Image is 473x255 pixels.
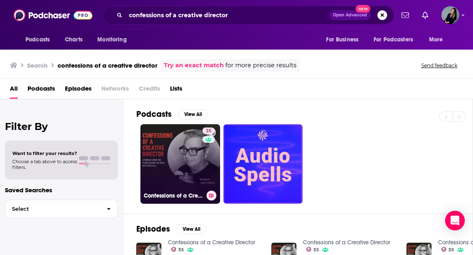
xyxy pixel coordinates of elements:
h2: Filter By [5,121,118,132]
span: 35 [206,127,211,135]
span: 35 [448,248,454,252]
span: Charts [65,34,83,46]
button: open menu [320,32,369,48]
a: EpisodesView All [136,224,206,234]
span: Credits [139,82,160,99]
button: View All [178,109,208,119]
span: Monitoring [97,34,126,46]
span: Podcasts [25,34,50,46]
a: PodcastsView All [136,109,208,119]
a: Try an exact match [164,61,224,70]
a: Show notifications dropdown [398,8,412,22]
input: Search podcasts, credits, & more... [126,9,329,22]
h2: Podcasts [136,109,172,119]
button: View All [177,224,206,234]
a: 35Confessions of a Creative Director [140,124,220,204]
button: Select [5,200,118,218]
img: Podchaser - Follow, Share and Rate Podcasts [14,7,92,23]
span: Choose a tab above to access filters. [12,159,77,170]
h3: Confessions of a Creative Director [144,192,203,199]
a: Episodes [65,82,92,99]
span: New [356,5,370,13]
span: Select [5,206,100,212]
a: Confessions of a Creative Director [168,239,255,246]
button: open menu [423,32,453,48]
a: 35 [441,247,455,252]
a: Confessions of a Creative Director [303,239,390,246]
a: 35 [306,247,319,252]
span: Logged in as LisaMaskey [441,6,459,24]
span: More [429,34,443,46]
span: Want to filter your results? [12,150,77,156]
h3: Search [27,61,48,69]
div: Open Intercom Messenger [445,211,465,230]
span: Networks [101,82,129,99]
p: Saved Searches [5,186,118,194]
a: Lists [170,82,182,99]
img: User Profile [441,6,459,24]
h2: Episodes [136,224,170,234]
span: For Podcasters [374,34,413,46]
span: 35 [313,248,319,252]
span: 35 [178,248,184,252]
a: 35 [171,247,184,252]
button: Send feedback [419,62,460,69]
span: for more precise results [225,61,296,70]
span: For Business [326,34,358,46]
a: Show notifications dropdown [419,8,432,22]
button: open menu [368,32,425,48]
h3: confessions of a creative director [57,61,157,69]
a: Podcasts [28,82,55,99]
a: Charts [60,32,87,48]
span: Open Advanced [333,13,367,17]
button: open menu [92,32,137,48]
a: 35 [202,127,215,134]
button: Show profile menu [441,6,459,24]
button: Open AdvancedNew [329,10,371,20]
button: open menu [20,32,60,48]
div: Search podcasts, credits, & more... [103,6,394,25]
a: All [10,82,18,99]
